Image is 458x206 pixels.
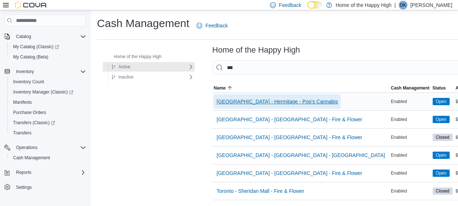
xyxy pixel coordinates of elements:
span: Inventory Count [10,77,86,86]
a: Purchase Orders [10,108,49,117]
p: Home of the Happy High [336,1,391,9]
span: Open [432,169,450,177]
h3: Home of the Happy High [212,46,300,54]
button: [GEOGRAPHIC_DATA] - Hermitage - Pop's Cannabis [214,94,341,109]
button: Catalog [13,32,34,41]
button: [GEOGRAPHIC_DATA] - [GEOGRAPHIC_DATA] - Fire & Flower [214,166,365,180]
span: Transfers [10,129,86,137]
span: Inventory Manager (Classic) [13,89,73,95]
span: Catalog [13,32,86,41]
span: My Catalog (Classic) [10,42,86,51]
span: Cash Management [391,85,429,91]
button: Home of the Happy High [103,52,164,61]
span: DK [400,1,406,9]
span: Open [436,170,446,176]
a: Inventory Count [10,77,47,86]
span: Purchase Orders [13,110,46,115]
a: Settings [13,183,35,192]
span: Inventory [13,67,86,76]
span: Closed [436,188,449,194]
span: Open [432,152,450,159]
span: My Catalog (Beta) [13,54,48,60]
a: Cash Management [10,153,53,162]
span: Active [118,64,130,70]
button: Reports [13,168,34,177]
p: [PERSON_NAME] [410,1,452,9]
a: My Catalog (Classic) [10,42,62,51]
button: My Catalog (Beta) [7,52,89,62]
div: Enabled [389,151,431,160]
button: Inventory [1,66,89,77]
button: Reports [1,167,89,178]
span: Closed [432,187,453,195]
span: Open [432,98,450,105]
h1: Cash Management [97,16,189,31]
button: Operations [13,143,40,152]
button: Purchase Orders [7,107,89,118]
a: Feedback [193,18,230,33]
span: [GEOGRAPHIC_DATA] - [GEOGRAPHIC_DATA] - Fire & Flower [216,169,362,177]
span: Settings [13,183,86,192]
div: Enabled [389,169,431,178]
span: Status [432,85,446,91]
span: Open [436,152,446,159]
span: Transfers [13,130,31,136]
a: My Catalog (Beta) [10,53,51,61]
span: Operations [16,145,38,150]
button: Manifests [7,97,89,107]
span: [GEOGRAPHIC_DATA] - [GEOGRAPHIC_DATA] - Fire & Flower [216,116,362,123]
span: My Catalog (Beta) [10,53,86,61]
span: Toronto - Sheridan Mall - Fire & Flower [216,187,304,195]
button: Inventory Count [7,77,89,87]
span: Reports [16,169,31,175]
button: Settings [1,182,89,192]
button: Catalog [1,31,89,42]
a: Inventory Manager (Classic) [7,87,89,97]
span: Open [432,116,450,123]
span: Transfers (Classic) [10,118,86,127]
span: Manifests [10,98,86,107]
button: Active [108,62,133,71]
a: My Catalog (Classic) [7,42,89,52]
span: Cash Management [13,155,50,161]
span: [GEOGRAPHIC_DATA] - [GEOGRAPHIC_DATA] - Fire & Flower [216,134,362,141]
button: [GEOGRAPHIC_DATA] - [GEOGRAPHIC_DATA] - Fire & Flower [214,112,365,127]
a: Transfers [10,129,34,137]
span: Closed [432,134,453,141]
div: Denim Keddy [399,1,407,9]
span: Feedback [279,1,301,9]
span: Manifests [13,99,32,105]
span: Operations [13,143,86,152]
button: [GEOGRAPHIC_DATA] - [GEOGRAPHIC_DATA] - Fire & Flower [214,130,365,145]
span: Name [214,85,226,91]
span: Transfers (Classic) [13,120,55,126]
span: Purchase Orders [10,108,86,117]
img: Cova [15,1,47,9]
span: Closed [436,134,449,141]
button: Operations [1,142,89,153]
span: Inactive [118,74,133,80]
a: Manifests [10,98,35,107]
span: Cash Management [10,153,86,162]
span: Feedback [205,22,227,29]
button: Inactive [108,73,136,81]
span: Inventory Count [13,79,44,85]
p: | [394,1,396,9]
a: Transfers (Classic) [10,118,58,127]
span: Inventory Manager (Classic) [10,88,86,96]
span: Inventory [16,69,34,75]
button: Cash Management [389,84,431,92]
a: Inventory Manager (Classic) [10,88,76,96]
span: Reports [13,168,86,177]
button: Inventory [13,67,37,76]
span: Home of the Happy High [114,54,161,60]
div: Enabled [389,97,431,106]
span: My Catalog (Classic) [13,44,59,50]
span: [GEOGRAPHIC_DATA] - Hermitage - Pop's Cannabis [216,98,338,105]
div: Enabled [389,133,431,142]
a: Transfers (Classic) [7,118,89,128]
button: [GEOGRAPHIC_DATA] - [GEOGRAPHIC_DATA] - [GEOGRAPHIC_DATA] [214,148,388,163]
button: Cash Management [7,153,89,163]
button: Transfers [7,128,89,138]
